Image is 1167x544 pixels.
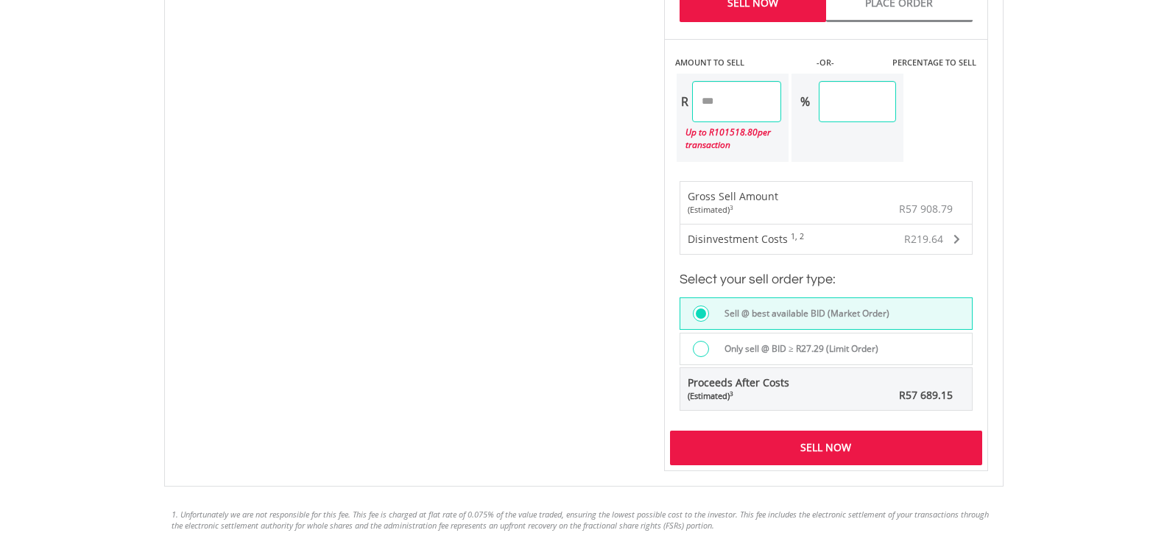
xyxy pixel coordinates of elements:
div: Gross Sell Amount [688,189,778,216]
span: R57 908.79 [899,202,953,216]
div: R [677,81,692,122]
div: Up to R per transaction [677,122,781,155]
label: Only sell @ BID ≥ R27.29 (Limit Order) [716,341,878,357]
sup: 3 [730,389,733,398]
sup: 1, 2 [791,231,804,241]
label: Sell @ best available BID (Market Order) [716,305,889,322]
span: R219.64 [904,232,943,246]
label: PERCENTAGE TO SELL [892,57,976,68]
div: % [791,81,819,122]
div: Sell Now [670,431,982,464]
span: R57 689.15 [899,388,953,402]
div: (Estimated) [688,204,778,216]
label: AMOUNT TO SELL [675,57,744,68]
span: Disinvestment Costs [688,232,788,246]
span: 101518.80 [714,126,758,138]
li: 1. Unfortunately we are not responsible for this fee. This fee is charged at flat rate of 0.075% ... [172,509,996,531]
h3: Select your sell order type: [680,269,973,290]
sup: 3 [730,203,733,211]
label: -OR- [817,57,834,68]
span: Proceeds After Costs [688,375,789,402]
div: (Estimated) [688,390,789,402]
